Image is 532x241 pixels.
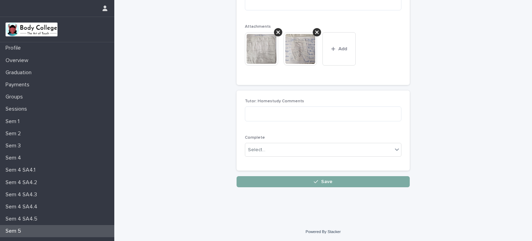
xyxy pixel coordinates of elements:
p: Profile [3,45,26,51]
p: Sem 3 [3,143,26,149]
p: Sem 1 [3,118,25,125]
p: Sem 4 [3,155,27,161]
button: Add [322,32,356,66]
p: Sem 4 SA4.5 [3,216,43,222]
p: Sem 4 SA4.3 [3,191,43,198]
p: Sem 5 [3,228,27,234]
span: Complete [245,136,265,140]
button: Save [237,176,410,187]
p: Overview [3,57,34,64]
p: Groups [3,94,28,100]
p: Sem 4 SA4.1 [3,167,41,173]
div: Select... [248,146,265,154]
img: xvtzy2PTuGgGH0xbwGb2 [6,23,57,36]
p: Sem 2 [3,130,26,137]
p: Sem 4 SA4.4 [3,204,43,210]
span: Add [338,46,347,51]
p: Graduation [3,69,37,76]
p: Sem 4 SA4.2 [3,179,43,186]
span: Tutor: Homestudy Comments [245,99,304,103]
p: Payments [3,81,35,88]
span: Attachments [245,25,271,29]
p: Sessions [3,106,33,112]
span: Save [321,179,332,184]
a: Powered By Stacker [305,230,340,234]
